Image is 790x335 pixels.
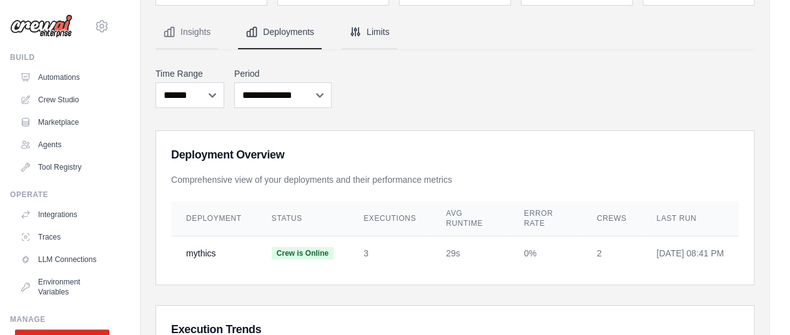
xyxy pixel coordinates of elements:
[156,67,224,80] label: Time Range
[348,201,431,236] th: Executions
[257,201,348,236] th: Status
[15,205,109,225] a: Integrations
[581,236,641,270] td: 2
[156,16,218,49] button: Insights
[641,201,739,236] th: Last Run
[10,52,109,62] div: Build
[171,173,739,186] p: Comprehensive view of your deployments and their performance metrics
[15,272,109,302] a: Environment Variables
[431,201,509,236] th: Avg Runtime
[15,227,109,247] a: Traces
[509,201,582,236] th: Error Rate
[15,112,109,132] a: Marketplace
[10,190,109,200] div: Operate
[238,16,322,49] button: Deployments
[15,135,109,155] a: Agents
[342,16,397,49] button: Limits
[641,236,739,270] td: [DATE] 08:41 PM
[10,314,109,324] div: Manage
[15,67,109,87] a: Automations
[10,14,72,38] img: Logo
[156,16,754,49] nav: Tabs
[171,201,257,236] th: Deployment
[15,157,109,177] a: Tool Registry
[234,67,332,80] label: Period
[581,201,641,236] th: Crews
[171,146,739,163] h3: Deployment Overview
[348,236,431,270] td: 3
[431,236,509,270] td: 29s
[171,236,257,270] td: mythics
[509,236,582,270] td: 0%
[15,250,109,269] a: LLM Connections
[272,247,333,260] span: Crew is Online
[15,90,109,110] a: Crew Studio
